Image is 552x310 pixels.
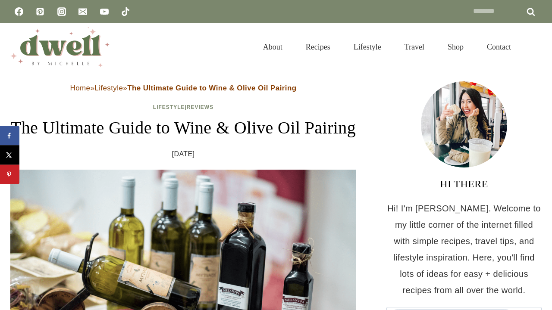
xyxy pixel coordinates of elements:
[53,3,70,20] a: Instagram
[527,40,542,54] button: View Search Form
[10,27,110,67] img: DWELL by michelle
[31,3,49,20] a: Pinterest
[251,32,523,62] nav: Primary Navigation
[153,104,213,110] span: |
[10,3,28,20] a: Facebook
[386,176,542,192] h3: HI THERE
[393,32,436,62] a: Travel
[70,84,297,92] span: » »
[74,3,91,20] a: Email
[475,32,523,62] a: Contact
[342,32,393,62] a: Lifestyle
[251,32,294,62] a: About
[172,148,195,161] time: [DATE]
[117,3,134,20] a: TikTok
[94,84,123,92] a: Lifestyle
[294,32,342,62] a: Recipes
[386,200,542,298] p: Hi! I'm [PERSON_NAME]. Welcome to my little corner of the internet filled with simple recipes, tr...
[153,104,185,110] a: Lifestyle
[96,3,113,20] a: YouTube
[127,84,296,92] strong: The Ultimate Guide to Wine & Olive Oil Pairing
[187,104,213,110] a: Reviews
[436,32,475,62] a: Shop
[70,84,91,92] a: Home
[10,115,356,141] h1: The Ultimate Guide to Wine & Olive Oil Pairing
